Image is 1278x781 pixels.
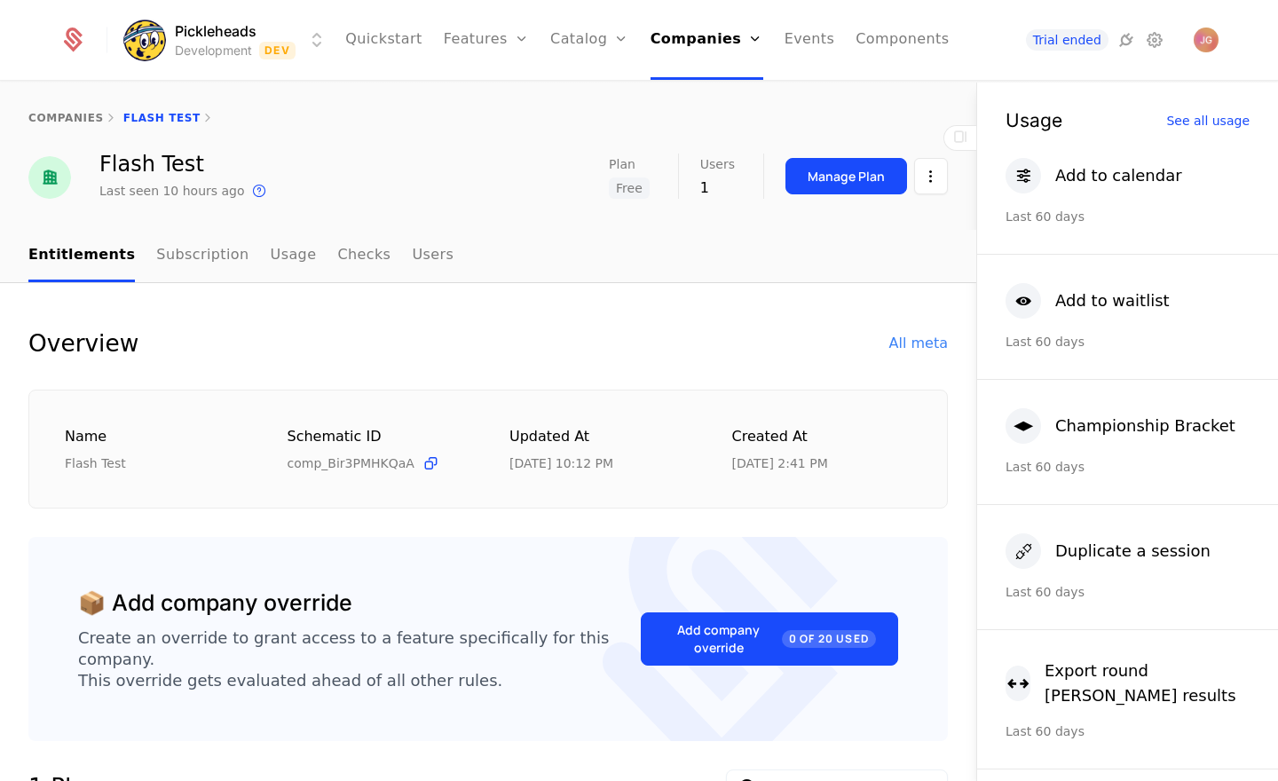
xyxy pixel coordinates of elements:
[509,454,613,472] div: 9/10/25, 10:12 PM
[65,426,245,448] div: Name
[1006,333,1250,351] div: Last 60 days
[609,158,635,170] span: Plan
[808,168,885,185] div: Manage Plan
[271,230,317,282] a: Usage
[1116,29,1137,51] a: Integrations
[509,426,690,448] div: Updated at
[28,156,71,199] img: Flash Test
[1194,28,1219,52] button: Open user button
[889,333,948,354] div: All meta
[1055,163,1182,188] div: Add to calendar
[1006,283,1170,319] button: Add to waitlist
[1006,408,1235,444] button: Championship Bracket
[65,454,245,472] div: Flash Test
[914,158,948,194] button: Select action
[156,230,248,282] a: Subscription
[785,158,907,194] button: Manage Plan
[28,112,104,124] a: companies
[1006,111,1062,130] div: Usage
[1045,659,1250,708] div: Export round [PERSON_NAME] results
[1006,158,1182,193] button: Add to calendar
[28,230,135,282] a: Entitlements
[1055,288,1170,313] div: Add to waitlist
[1006,208,1250,225] div: Last 60 days
[288,426,468,447] div: Schematic ID
[337,230,390,282] a: Checks
[782,630,876,648] span: 0 of 20 Used
[259,42,296,59] span: Dev
[1006,722,1250,740] div: Last 60 days
[1006,583,1250,601] div: Last 60 days
[609,177,650,199] span: Free
[28,326,138,361] div: Overview
[1006,458,1250,476] div: Last 60 days
[700,177,735,199] div: 1
[1194,28,1219,52] img: Jeff Gordon
[663,621,876,657] div: Add company override
[1006,659,1250,708] button: Export round [PERSON_NAME] results
[412,230,454,282] a: Users
[732,426,912,448] div: Created at
[700,158,735,170] span: Users
[99,154,270,175] div: Flash Test
[175,42,252,59] div: Development
[641,612,898,666] button: Add company override0 of 20 Used
[1006,533,1211,569] button: Duplicate a session
[1026,29,1108,51] a: Trial ended
[123,19,166,61] img: Pickleheads
[78,587,352,620] div: 📦 Add company override
[78,627,641,691] div: Create an override to grant access to a feature specifically for this company. This override gets...
[1144,29,1165,51] a: Settings
[732,454,828,472] div: 9/2/25, 2:41 PM
[1055,539,1211,564] div: Duplicate a session
[28,230,454,282] ul: Choose Sub Page
[175,20,256,42] span: Pickleheads
[28,230,948,282] nav: Main
[129,20,327,59] button: Select environment
[288,454,414,472] span: comp_Bir3PMHKQaA
[1166,114,1250,127] div: See all usage
[1055,414,1235,438] div: Championship Bracket
[99,182,245,200] div: Last seen 10 hours ago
